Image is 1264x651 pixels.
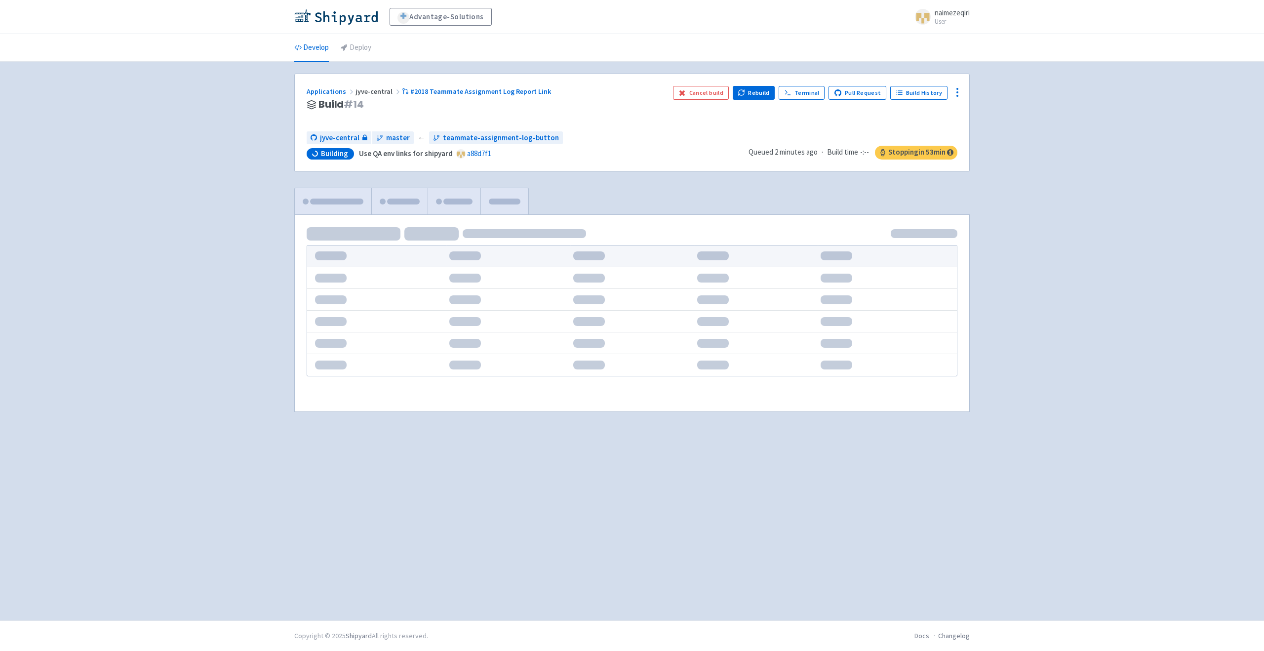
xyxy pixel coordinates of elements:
[402,87,553,96] a: #2018 Teammate Assignment Log Report Link
[307,87,355,96] a: Applications
[829,86,886,100] a: Pull Request
[294,631,428,641] div: Copyright © 2025 All rights reserved.
[344,97,364,111] span: # 14
[372,131,414,145] a: master
[359,149,453,158] strong: Use QA env links for shipyard
[914,631,929,640] a: Docs
[443,132,559,144] span: teammate-assignment-log-button
[341,34,371,62] a: Deploy
[909,9,970,25] a: naimezeqiri User
[775,147,818,157] time: 2 minutes ago
[935,8,970,17] span: naimezeqiri
[355,87,402,96] span: jyve-central
[733,86,775,100] button: Rebuild
[294,9,378,25] img: Shipyard logo
[418,132,425,144] span: ←
[429,131,563,145] a: teammate-assignment-log-button
[321,149,348,159] span: Building
[875,146,957,160] span: Stopping in 53 min
[673,86,729,100] button: Cancel build
[827,147,858,158] span: Build time
[386,132,410,144] span: master
[318,99,364,110] span: Build
[779,86,825,100] a: Terminal
[890,86,948,100] a: Build History
[390,8,492,26] a: Advantage-Solutions
[307,131,371,145] a: jyve-central
[320,132,359,144] span: jyve-central
[749,146,957,160] div: ·
[860,147,869,158] span: -:--
[935,18,970,25] small: User
[749,147,818,157] span: Queued
[294,34,329,62] a: Develop
[938,631,970,640] a: Changelog
[467,149,491,158] a: a88d7f1
[346,631,372,640] a: Shipyard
